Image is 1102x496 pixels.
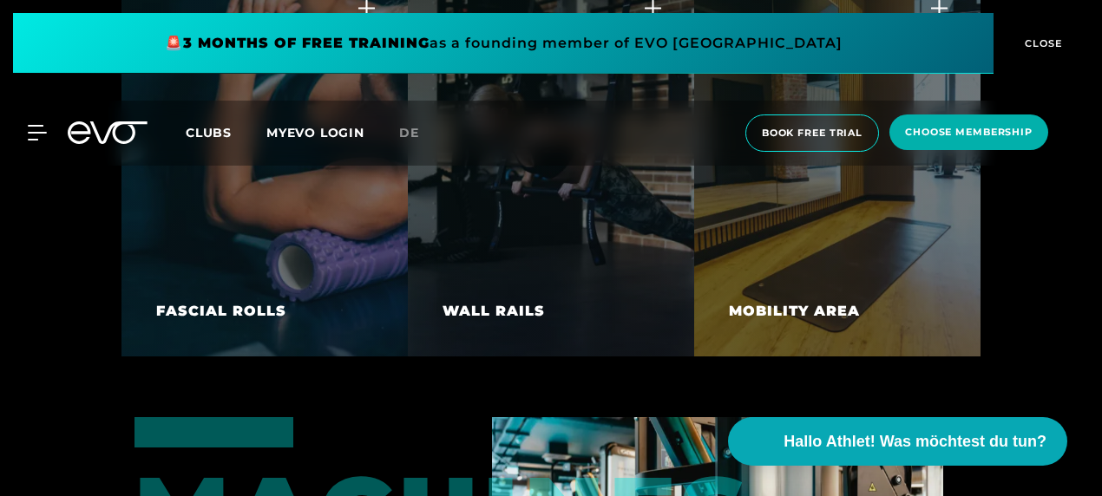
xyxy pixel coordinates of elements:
a: Clubs [186,124,266,140]
a: MYEVO LOGIN [266,125,364,140]
a: book free trial [740,114,884,152]
button: Hallo Athlet! Was möchtest du tun? [728,417,1067,466]
a: de [399,123,440,143]
span: Clubs [186,125,232,140]
span: CLOSE [1020,36,1063,51]
span: Hallo Athlet! Was möchtest du tun? [784,430,1046,454]
button: CLOSE [994,13,1089,74]
div: MOBILITY AREA [729,301,860,322]
div: FASCIAL ROLLS [156,301,286,322]
a: choose membership [884,114,1053,152]
span: choose membership [905,125,1033,140]
span: de [399,125,419,140]
span: book free trial [762,126,863,140]
div: WALL RAILS [443,301,545,322]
